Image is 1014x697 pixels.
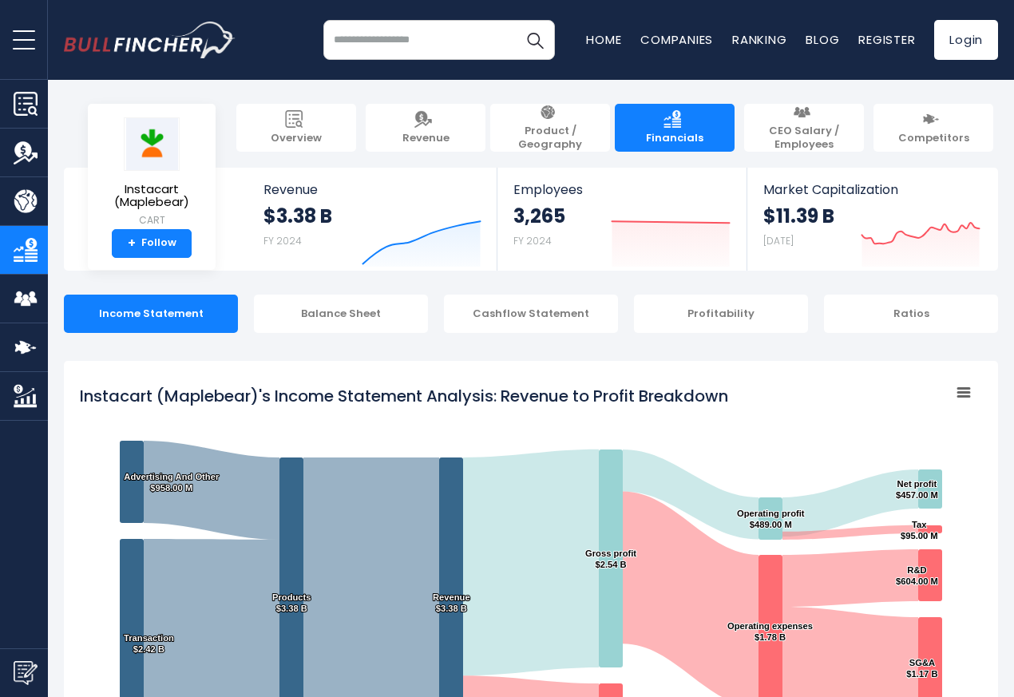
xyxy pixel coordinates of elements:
text: Gross profit $2.54 B [585,548,636,569]
text: Operating expenses $1.78 B [727,621,813,642]
a: Competitors [873,104,993,152]
div: Profitability [634,295,808,333]
text: Net profit $457.00 M [896,479,938,500]
text: Advertising And Other $958.00 M [124,472,220,493]
small: CART [101,213,203,228]
span: Revenue [402,132,450,145]
div: Income Statement [64,295,238,333]
a: Product / Geography [490,104,610,152]
small: FY 2024 [513,234,552,248]
small: [DATE] [763,234,794,248]
a: Login [934,20,998,60]
div: Cashflow Statement [444,295,618,333]
a: Financials [615,104,735,152]
img: bullfincher logo [64,22,236,58]
a: Ranking [732,31,786,48]
text: Transaction $2.42 B [124,633,174,654]
strong: $11.39 B [763,204,834,228]
a: Go to homepage [64,22,236,58]
text: Revenue $3.38 B [433,592,470,613]
span: Instacart (Maplebear) [101,183,203,209]
a: Blog [806,31,839,48]
a: CEO Salary / Employees [744,104,864,152]
div: Ratios [824,295,998,333]
a: Market Capitalization $11.39 B [DATE] [747,168,996,271]
span: Employees [513,182,730,197]
text: SG&A $1.17 B [906,658,937,679]
span: CEO Salary / Employees [752,125,856,152]
span: Revenue [263,182,481,197]
span: Financials [646,132,703,145]
button: Search [515,20,555,60]
a: Revenue [366,104,485,152]
text: Tax $95.00 M [901,520,938,541]
span: Product / Geography [498,125,602,152]
tspan: Instacart (Maplebear)'s Income Statement Analysis: Revenue to Profit Breakdown [80,385,728,407]
span: Market Capitalization [763,182,980,197]
a: Instacart (Maplebear) CART [100,117,204,229]
a: Employees 3,265 FY 2024 [497,168,746,271]
a: Register [858,31,915,48]
text: Products $3.38 B [272,592,311,613]
text: R&D $604.00 M [896,565,938,586]
a: Revenue $3.38 B FY 2024 [248,168,497,271]
a: Home [586,31,621,48]
strong: + [128,236,136,251]
div: Balance Sheet [254,295,428,333]
span: Overview [271,132,322,145]
strong: $3.38 B [263,204,332,228]
a: +Follow [112,229,192,258]
a: Overview [236,104,356,152]
small: FY 2024 [263,234,302,248]
span: Competitors [898,132,969,145]
text: Operating profit $489.00 M [737,509,805,529]
strong: 3,265 [513,204,565,228]
a: Companies [640,31,713,48]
